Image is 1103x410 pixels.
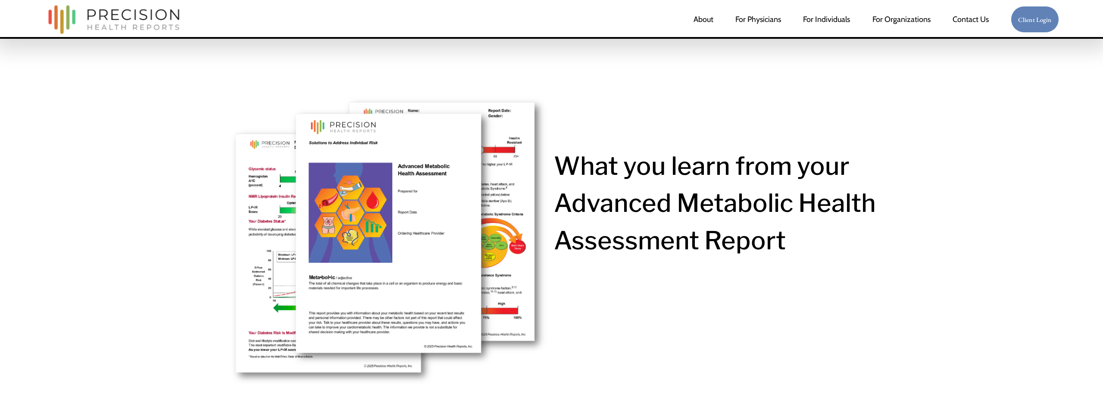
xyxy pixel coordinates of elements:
iframe: Chat Widget [1060,369,1103,410]
img: Precision Health Reports [44,1,184,38]
a: About [694,11,713,28]
a: Client Login [1011,6,1059,33]
a: For Physicians [735,11,781,28]
span: For Organizations [872,12,931,27]
a: Contact Us [953,11,989,28]
h1: What you learn from your Advanced Metabolic Health Assessment Report [554,147,939,259]
a: For Individuals [803,11,850,28]
a: folder dropdown [872,11,931,28]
